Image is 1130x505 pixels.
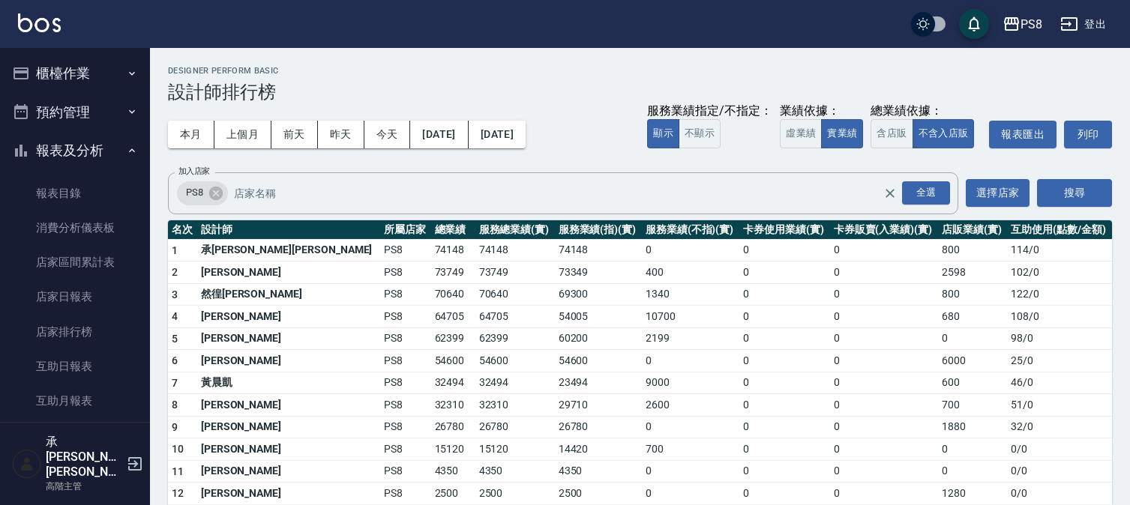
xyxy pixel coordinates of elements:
td: [PERSON_NAME] [197,327,380,350]
button: 本月 [168,121,214,148]
td: 0 [642,483,739,505]
a: 店家區間累計表 [6,245,144,279]
td: 74148 [475,239,555,261]
td: 64705 [431,306,475,328]
td: 32494 [431,372,475,394]
a: 互助排行榜 [6,418,144,453]
span: 3 [172,288,178,300]
td: 黃晨凱 [197,372,380,394]
td: 69300 [555,283,642,306]
td: 0 [830,261,939,284]
td: 60200 [555,327,642,350]
button: Open [899,178,953,208]
td: PS8 [380,327,430,350]
td: 6000 [938,350,1007,372]
td: 102 / 0 [1007,261,1112,284]
th: 店販業績(實) [938,220,1007,240]
td: 700 [642,438,739,461]
td: 32310 [475,394,555,417]
td: 73749 [431,261,475,284]
td: PS8 [380,416,430,438]
td: 2500 [475,483,555,505]
td: PS8 [380,239,430,261]
td: 0 [830,460,939,483]
span: 9 [172,421,178,433]
td: 然徨[PERSON_NAME] [197,283,380,306]
button: 虛業績 [780,119,822,148]
button: 今天 [364,121,411,148]
td: 600 [938,372,1007,394]
span: 7 [172,377,178,389]
h5: 承[PERSON_NAME][PERSON_NAME] [46,435,122,480]
td: 4350 [555,460,642,483]
td: 0 [739,350,829,372]
td: 70640 [431,283,475,306]
td: 0 [739,416,829,438]
th: 設計師 [197,220,380,240]
td: 98 / 0 [1007,327,1112,350]
td: 1340 [642,283,739,306]
td: [PERSON_NAME] [197,460,380,483]
td: 0 [830,327,939,350]
td: 0 [739,483,829,505]
td: 2199 [642,327,739,350]
td: 0 / 0 [1007,460,1112,483]
button: 列印 [1064,121,1112,148]
button: 不顯示 [679,119,721,148]
td: 54005 [555,306,642,328]
td: 0 [642,416,739,438]
button: PS8 [997,9,1048,40]
td: 32310 [431,394,475,417]
th: 總業績 [431,220,475,240]
td: 700 [938,394,1007,417]
div: PS8 [1021,15,1042,34]
td: 15120 [431,438,475,461]
td: 0 [739,460,829,483]
th: 所屬店家 [380,220,430,240]
th: 服務業績(不指)(實) [642,220,739,240]
td: 0 [830,239,939,261]
td: 0 [938,460,1007,483]
td: [PERSON_NAME] [197,438,380,461]
td: 2600 [642,394,739,417]
button: 選擇店家 [966,179,1030,207]
td: 0 [830,416,939,438]
th: 服務總業績(實) [475,220,555,240]
div: PS8 [177,181,228,205]
td: PS8 [380,261,430,284]
td: 64705 [475,306,555,328]
td: 54600 [431,350,475,372]
th: 名次 [168,220,197,240]
a: 互助日報表 [6,349,144,384]
td: 70640 [475,283,555,306]
button: [DATE] [410,121,468,148]
h2: Designer Perform Basic [168,66,1112,76]
button: 報表匯出 [989,121,1057,148]
td: 122 / 0 [1007,283,1112,306]
td: [PERSON_NAME] [197,306,380,328]
td: 0 [739,306,829,328]
a: 店家日報表 [6,279,144,314]
button: 報表及分析 [6,131,144,170]
td: 26780 [555,416,642,438]
td: 承[PERSON_NAME][PERSON_NAME] [197,239,380,261]
a: 店家排行榜 [6,315,144,349]
a: 互助月報表 [6,384,144,418]
td: [PERSON_NAME] [197,350,380,372]
td: PS8 [380,372,430,394]
th: 服務業績(指)(實) [555,220,642,240]
td: 0 [642,350,739,372]
td: PS8 [380,460,430,483]
th: 卡券販賣(入業績)(實) [830,220,939,240]
td: 0 [830,306,939,328]
td: 800 [938,283,1007,306]
td: 23494 [555,372,642,394]
td: 73349 [555,261,642,284]
button: 登出 [1054,10,1112,38]
button: 顯示 [647,119,679,148]
td: 0 [830,394,939,417]
button: Clear [880,183,901,204]
td: 0 [938,327,1007,350]
td: 1880 [938,416,1007,438]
